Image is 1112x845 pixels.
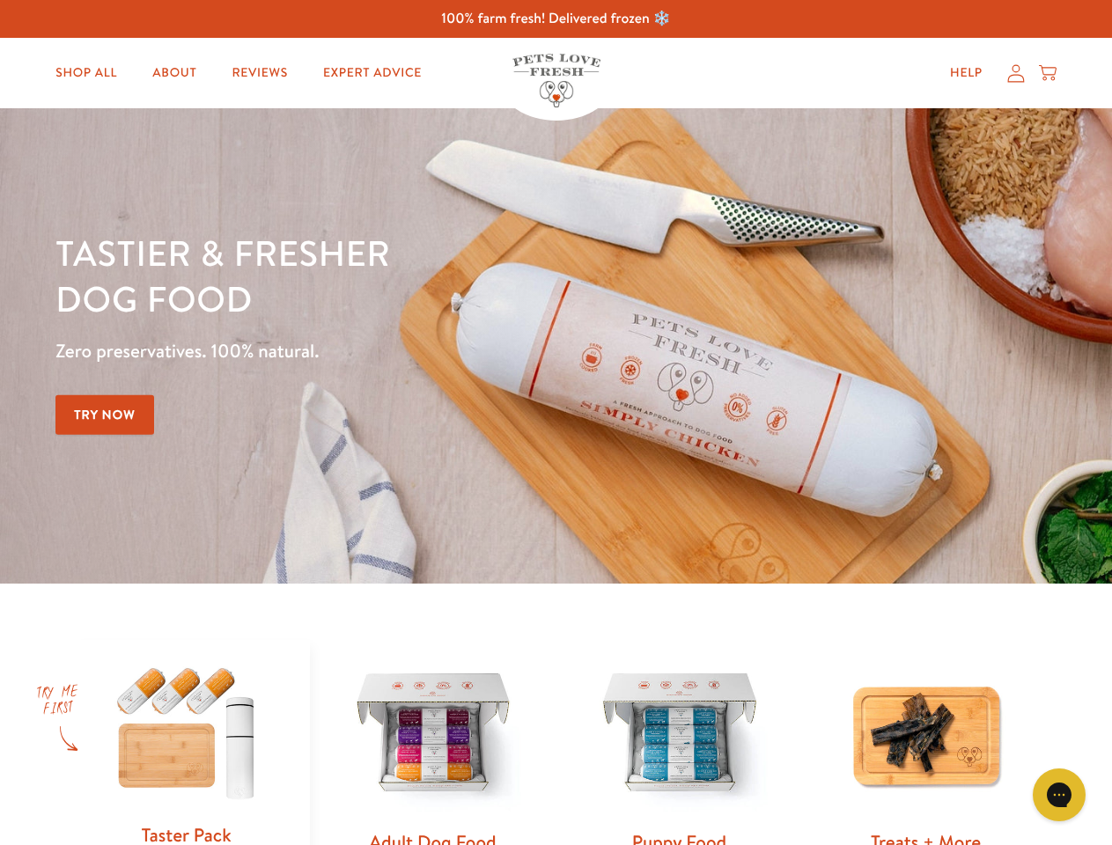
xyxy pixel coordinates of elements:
[309,55,436,91] a: Expert Advice
[55,335,723,367] p: Zero preservatives. 100% natural.
[217,55,301,91] a: Reviews
[512,54,600,107] img: Pets Love Fresh
[1024,762,1094,827] iframe: Gorgias live chat messenger
[55,395,154,435] a: Try Now
[55,230,723,321] h1: Tastier & fresher dog food
[138,55,210,91] a: About
[41,55,131,91] a: Shop All
[936,55,997,91] a: Help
